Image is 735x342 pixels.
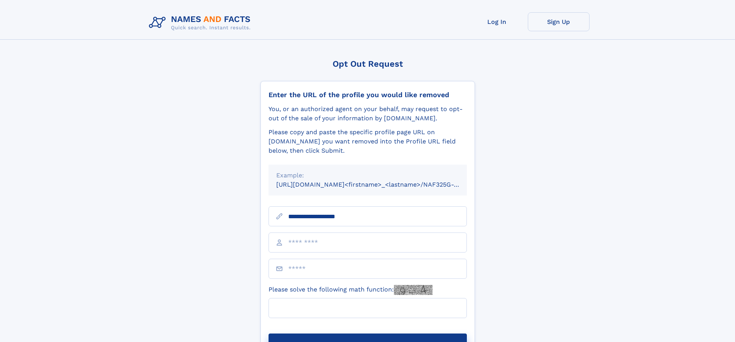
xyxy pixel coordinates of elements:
div: Example: [276,171,459,180]
div: Please copy and paste the specific profile page URL on [DOMAIN_NAME] you want removed into the Pr... [269,128,467,155]
a: Log In [466,12,528,31]
div: You, or an authorized agent on your behalf, may request to opt-out of the sale of your informatio... [269,104,467,123]
div: Enter the URL of the profile you would like removed [269,91,467,99]
small: [URL][DOMAIN_NAME]<firstname>_<lastname>/NAF325G-xxxxxxxx [276,181,482,188]
a: Sign Up [528,12,590,31]
img: Logo Names and Facts [146,12,257,33]
div: Opt Out Request [260,59,475,69]
label: Please solve the following math function: [269,285,433,295]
